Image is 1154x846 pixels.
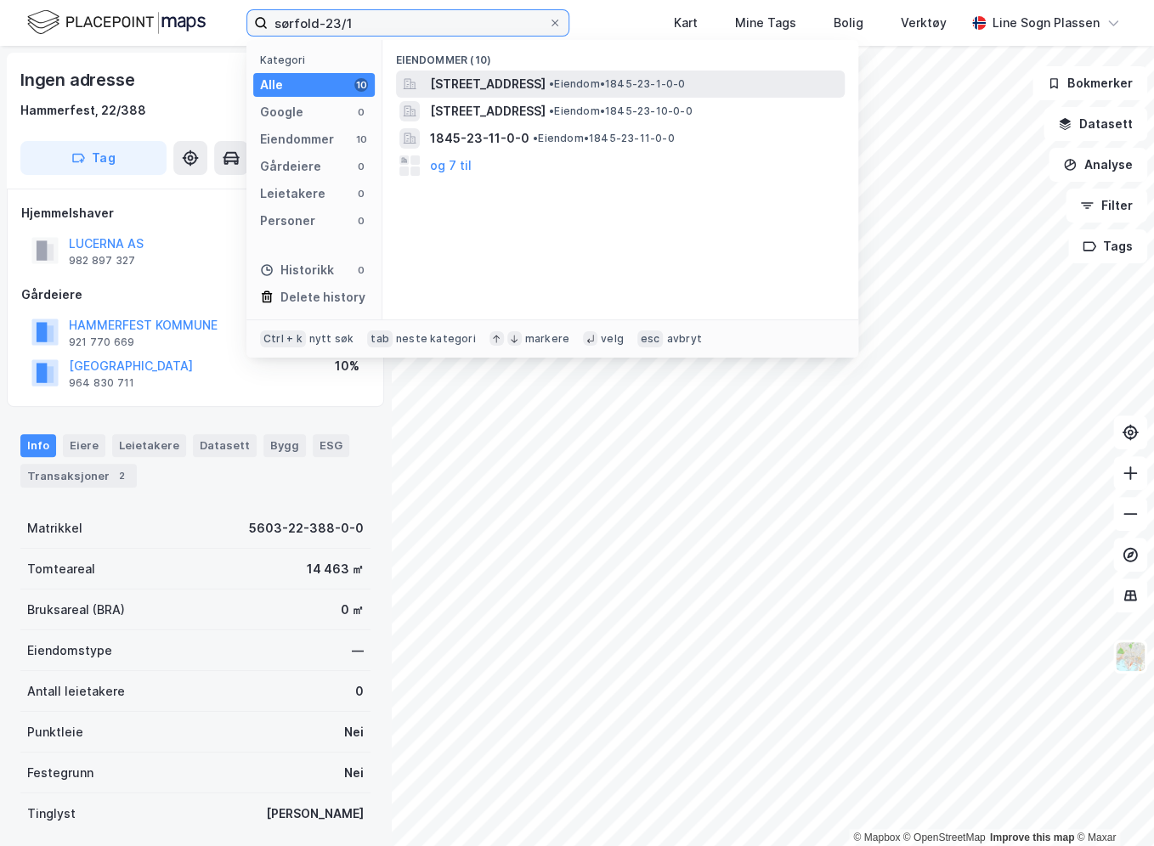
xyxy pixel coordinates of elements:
div: Info [20,434,56,456]
span: 1845-23-11-0-0 [430,128,529,149]
div: Tomteareal [27,559,95,579]
div: Verktøy [901,13,947,33]
div: 10 [354,133,368,146]
div: avbryt [666,332,701,346]
span: [STREET_ADDRESS] [430,74,546,94]
div: 14 463 ㎡ [307,559,364,579]
div: — [352,640,364,661]
div: markere [525,332,569,346]
div: Tinglyst [27,804,76,824]
div: Leietakere [260,183,325,204]
div: Gårdeiere [21,285,370,305]
div: 10 [354,78,368,92]
div: 10% [335,356,359,376]
button: Tag [20,141,167,175]
div: Ctrl + k [260,330,306,347]
a: Mapbox [853,832,900,843]
div: Eiendommer (10) [382,40,858,70]
div: Ingen adresse [20,66,138,93]
div: Nei [344,722,364,742]
a: Improve this map [990,832,1074,843]
div: Datasett [193,434,257,456]
div: Historikk [260,260,334,280]
div: 5603-22-388-0-0 [249,518,364,539]
div: Eiendommer [260,129,334,149]
div: Hjemmelshaver [21,203,370,223]
div: 0 [355,681,364,702]
div: Line Sogn Plassen [993,13,1100,33]
input: Søk på adresse, matrikkel, gårdeiere, leietakere eller personer [268,10,548,36]
img: logo.f888ab2527a4732fd821a326f86c7f29.svg [27,8,206,37]
div: esc [637,330,664,347]
button: Bokmerker [1032,66,1147,100]
div: Hammerfest, 22/388 [20,100,146,121]
div: Festegrunn [27,763,93,783]
span: Eiendom • 1845-23-11-0-0 [533,132,675,145]
a: OpenStreetMap [903,832,986,843]
span: • [549,104,554,117]
div: 0 ㎡ [341,600,364,620]
div: Bygg [263,434,306,456]
div: Kart [674,13,698,33]
div: Antall leietakere [27,681,125,702]
div: Mine Tags [735,13,796,33]
div: 0 [354,214,368,228]
span: [STREET_ADDRESS] [430,101,546,121]
div: 921 770 669 [69,336,134,349]
span: • [549,77,554,90]
span: Eiendom • 1845-23-10-0-0 [549,104,693,118]
div: 0 [354,263,368,277]
div: Matrikkel [27,518,82,539]
div: ESG [313,434,349,456]
span: Eiendom • 1845-23-1-0-0 [549,77,685,91]
div: tab [367,330,393,347]
div: 0 [354,105,368,119]
div: 0 [354,187,368,200]
button: Tags [1068,229,1147,263]
div: 0 [354,160,368,173]
div: Nei [344,763,364,783]
div: Gårdeiere [260,156,321,177]
div: Eiendomstype [27,640,112,661]
div: 982 897 327 [69,254,135,268]
div: nytt søk [309,332,354,346]
button: Filter [1066,189,1147,223]
span: • [533,132,538,144]
button: og 7 til [430,155,472,176]
div: Bruksareal (BRA) [27,600,125,620]
div: 964 830 711 [69,376,134,390]
div: Transaksjoner [20,464,137,488]
div: 2 [113,467,130,484]
div: neste kategori [396,332,476,346]
div: Punktleie [27,722,83,742]
button: Datasett [1044,107,1147,141]
div: Personer [260,211,315,231]
img: Z [1114,640,1146,673]
div: [PERSON_NAME] [266,804,364,824]
div: Bolig [834,13,863,33]
button: Analyse [1049,148,1147,182]
div: Eiere [63,434,105,456]
div: Google [260,102,303,122]
iframe: Chat Widget [1069,764,1154,846]
div: Leietakere [112,434,186,456]
div: velg [601,332,624,346]
div: Delete history [280,287,365,307]
div: Kategori [260,54,375,66]
div: Kontrollprogram for chat [1069,764,1154,846]
div: Alle [260,75,283,95]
